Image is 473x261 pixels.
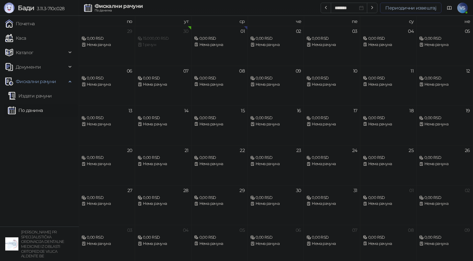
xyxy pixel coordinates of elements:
div: Нема рачуна [306,241,357,247]
div: 0,00 RSD [250,115,301,121]
div: 23 [296,148,301,153]
td: 2025-10-06 [79,66,135,105]
div: Нема рачуна [419,42,470,48]
div: 08 [408,228,414,232]
div: Нема рачуна [81,161,132,167]
div: 22 [240,148,245,153]
div: Нема рачуна [194,81,245,88]
div: Нема рачуна [419,241,470,247]
div: 0,00 RSD [138,115,188,121]
div: Нема рачуна [194,201,245,207]
div: 0,00 RSD [194,75,245,81]
div: 29 [239,188,245,193]
td: 2025-10-20 [79,145,135,185]
div: Фискални рачуни [95,4,143,9]
div: 0,00 RSD [250,75,301,81]
div: 0,00 RSD [306,35,357,42]
div: Нема рачуна [81,201,132,207]
td: 2025-10-08 [191,66,248,105]
div: По данима [95,9,143,12]
td: 2025-10-25 [360,145,417,185]
div: 19 [466,108,470,113]
td: 2025-10-03 [304,26,360,66]
a: Документација [444,3,455,13]
td: 2025-10-10 [304,66,360,105]
div: 0,00 RSD [250,35,301,42]
div: 21 [185,148,189,153]
div: Нема рачуна [81,81,132,88]
div: Нема рачуна [81,42,132,48]
div: Нема рачуна [194,121,245,127]
div: 13 [128,108,132,113]
div: 16 [297,108,301,113]
div: Нема рачуна [306,161,357,167]
td: 2025-09-30 [135,26,191,66]
div: 05 [239,228,245,232]
div: Нема рачуна [138,241,188,247]
div: 0,00 RSD [194,35,245,42]
div: Нема рачуна [250,201,301,207]
div: 0,00 RSD [250,155,301,161]
div: Нема рачуна [419,121,470,127]
div: 0,00 RSD [81,35,132,42]
span: Каталог [16,46,34,59]
span: 3.11.3-710c028 [34,6,64,11]
div: Нема рачуна [363,121,414,127]
span: Документи [16,60,41,74]
div: Нема рачуна [306,201,357,207]
td: 2025-10-26 [417,145,473,185]
div: 31 [353,188,357,193]
div: Нема рачуна [363,81,414,88]
small: [PERSON_NAME] PR SPECIJALISTIČKA ORDINACIJA DENTALNE MEDICINE IZ OBLASTI ORTOPEDIJE VILICA ALDENT... [21,230,64,258]
div: Нема рачуна [419,161,470,167]
div: 0,00 RSD [306,75,357,81]
td: 2025-09-29 [79,26,135,66]
div: Нема рачуна [363,161,414,167]
div: 0,00 RSD [419,35,470,42]
div: 0,00 RSD [81,115,132,121]
div: 0,00 RSD [81,75,132,81]
div: Нема рачуна [419,81,470,88]
div: 10 [353,69,357,73]
button: Периодични извештај [380,3,441,13]
th: ср [191,16,248,26]
div: 25 [409,148,414,153]
div: Нема рачуна [138,81,188,88]
div: 07 [352,228,357,232]
a: Каса [5,32,26,45]
img: 64x64-companyLogo-5147c2c0-45e4-4f6f-934a-c50ed2e74707.png [5,237,18,250]
th: су [360,16,417,26]
div: 17 [353,108,357,113]
div: 0,00 RSD [194,234,245,241]
div: Нема рачуна [194,161,245,167]
td: 2025-10-18 [360,105,417,145]
td: 2025-10-12 [417,66,473,105]
div: Нема рачуна [194,241,245,247]
div: 24 [352,148,357,153]
div: 0,00 RSD [81,234,132,241]
div: Нема рачуна [250,42,301,48]
div: 02 [465,188,470,193]
td: 2025-10-13 [79,105,135,145]
div: 0,00 RSD [306,115,357,121]
div: 0,00 RSD [363,195,414,201]
div: 04 [183,228,189,232]
div: 27 [127,188,132,193]
td: 2025-10-04 [360,26,417,66]
div: 0,00 RSD [81,155,132,161]
div: Нема рачуна [363,42,414,48]
div: 02 [296,29,301,33]
th: по [79,16,135,26]
div: 0,00 RSD [138,75,188,81]
div: Нема рачуна [138,121,188,127]
td: 2025-10-29 [191,185,248,225]
td: 2025-10-15 [191,105,248,145]
td: 2025-10-07 [135,66,191,105]
div: 0,00 RSD [81,195,132,201]
a: Издати рачуни [8,89,52,102]
div: 04 [408,29,414,33]
td: 2025-11-01 [360,185,417,225]
th: пе [304,16,360,26]
th: не [417,16,473,26]
div: 0,00 RSD [306,155,357,161]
